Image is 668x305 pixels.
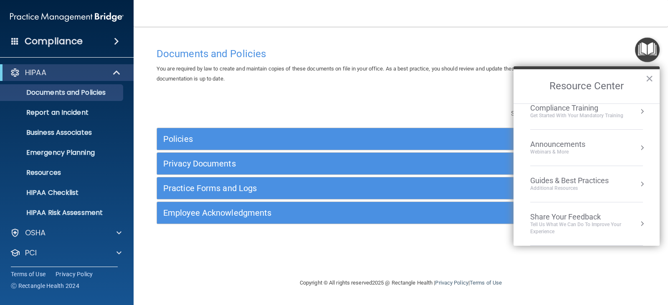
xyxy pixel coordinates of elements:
[10,68,121,78] a: HIPAA
[10,9,124,25] img: PMB logo
[25,35,83,47] h4: Compliance
[5,209,119,217] p: HIPAA Risk Assessment
[10,248,121,258] a: PCI
[530,212,643,222] div: Share Your Feedback
[645,72,653,85] button: Close
[157,66,638,82] span: You are required by law to create and maintain copies of these documents on file in your office. ...
[530,140,602,149] div: Announcements
[5,108,119,117] p: Report an Incident
[248,270,553,296] div: Copyright © All rights reserved 2025 @ Rectangle Health | |
[5,169,119,177] p: Resources
[163,134,516,144] h5: Policies
[25,68,46,78] p: HIPAA
[163,159,516,168] h5: Privacy Documents
[470,280,502,286] a: Terms of Use
[163,181,638,195] a: Practice Forms and Logs
[514,69,660,103] h2: Resource Center
[5,189,119,197] p: HIPAA Checklist
[514,66,660,246] div: Resource Center
[25,248,37,258] p: PCI
[5,149,119,157] p: Emergency Planning
[530,221,643,235] div: Tell Us What We Can Do to Improve Your Experience
[11,282,79,290] span: Ⓒ Rectangle Health 2024
[530,185,609,192] div: Additional Resources
[530,176,609,185] div: Guides & Best Practices
[5,129,119,137] p: Business Associates
[530,149,602,156] div: Webinars & More
[163,184,516,193] h5: Practice Forms and Logs
[524,250,658,283] iframe: Drift Widget Chat Controller
[25,228,46,238] p: OSHA
[10,228,121,238] a: OSHA
[635,38,660,62] button: Open Resource Center
[157,48,645,59] h4: Documents and Policies
[511,110,567,117] span: Search Documents:
[530,112,623,119] div: Get Started with your mandatory training
[163,208,516,217] h5: Employee Acknowledgments
[435,280,468,286] a: Privacy Policy
[5,88,119,97] p: Documents and Policies
[163,132,638,146] a: Policies
[11,270,46,278] a: Terms of Use
[530,103,623,113] div: Compliance Training
[56,270,93,278] a: Privacy Policy
[163,206,638,219] a: Employee Acknowledgments
[163,157,638,170] a: Privacy Documents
